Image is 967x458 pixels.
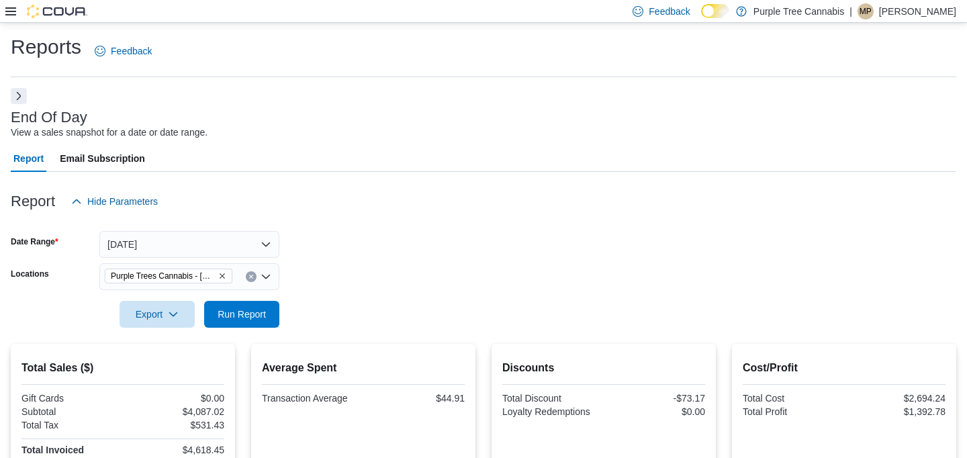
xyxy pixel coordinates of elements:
[21,445,84,455] strong: Total Invoiced
[858,3,874,19] div: Matt Piotrowicz
[87,195,158,208] span: Hide Parameters
[60,145,145,172] span: Email Subscription
[126,406,224,417] div: $4,087.02
[606,406,705,417] div: $0.00
[753,3,844,19] p: Purple Tree Cannabis
[847,406,946,417] div: $1,392.78
[21,393,120,404] div: Gift Cards
[262,393,361,404] div: Transaction Average
[743,360,946,376] h2: Cost/Profit
[849,3,852,19] p: |
[860,3,872,19] span: MP
[105,269,232,283] span: Purple Trees Cannabis - Mississauga
[21,420,120,430] div: Total Tax
[218,272,226,280] button: Remove Purple Trees Cannabis - Mississauga from selection in this group
[847,393,946,404] div: $2,694.24
[11,193,55,210] h3: Report
[111,44,152,58] span: Feedback
[99,231,279,258] button: [DATE]
[66,188,163,215] button: Hide Parameters
[502,406,601,417] div: Loyalty Redemptions
[743,393,841,404] div: Total Cost
[21,360,224,376] h2: Total Sales ($)
[218,308,266,321] span: Run Report
[366,393,465,404] div: $44.91
[11,88,27,104] button: Next
[126,445,224,455] div: $4,618.45
[126,393,224,404] div: $0.00
[204,301,279,328] button: Run Report
[11,126,208,140] div: View a sales snapshot for a date or date range.
[502,360,705,376] h2: Discounts
[21,406,120,417] div: Subtotal
[128,301,187,328] span: Export
[701,4,729,18] input: Dark Mode
[649,5,690,18] span: Feedback
[262,360,465,376] h2: Average Spent
[13,145,44,172] span: Report
[743,406,841,417] div: Total Profit
[502,393,601,404] div: Total Discount
[606,393,705,404] div: -$73.17
[27,5,87,18] img: Cova
[701,18,702,19] span: Dark Mode
[261,271,271,282] button: Open list of options
[89,38,157,64] a: Feedback
[120,301,195,328] button: Export
[11,236,58,247] label: Date Range
[11,34,81,60] h1: Reports
[11,269,49,279] label: Locations
[11,109,87,126] h3: End Of Day
[246,271,257,282] button: Clear input
[126,420,224,430] div: $531.43
[879,3,956,19] p: [PERSON_NAME]
[111,269,216,283] span: Purple Trees Cannabis - [GEOGRAPHIC_DATA]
